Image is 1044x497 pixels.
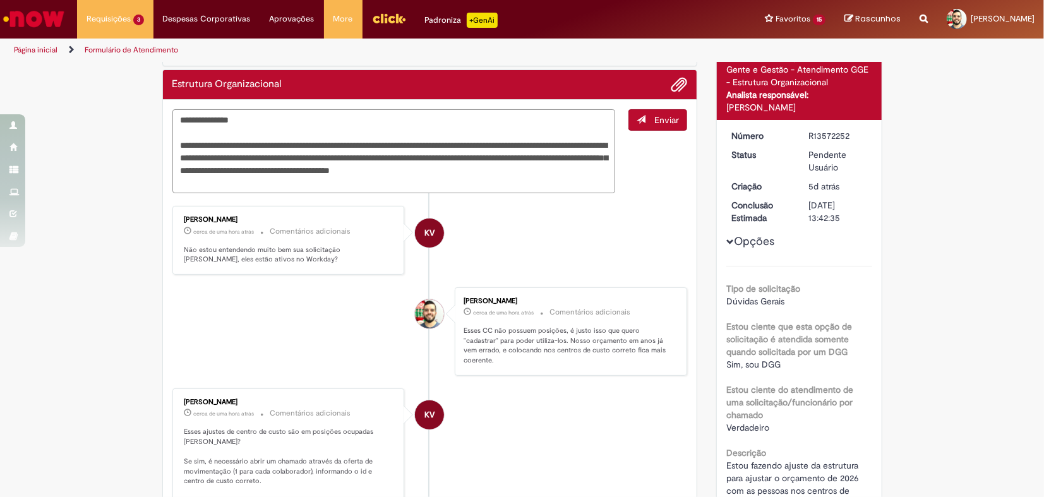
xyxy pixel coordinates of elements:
[776,13,810,25] span: Favoritos
[722,129,800,142] dt: Número
[270,408,351,419] small: Comentários adicionais
[464,297,674,305] div: [PERSON_NAME]
[270,226,351,237] small: Comentários adicionais
[415,299,444,328] div: Emanuel Francisco Nogueira De Queiroz
[1,6,66,32] img: ServiceNow
[87,13,131,25] span: Requisições
[372,9,406,28] img: click_logo_yellow_360x200.png
[726,384,853,421] b: Estou ciente do atendimento de uma solicitação/funcionário por chamado
[467,13,498,28] p: +GenAi
[464,326,674,366] p: Esses CC não possuem posições, é justo isso que quero "cadastrar" para poder utiliza-los. Nosso o...
[172,109,616,194] textarea: Digite sua mensagem aqui...
[671,76,687,93] button: Adicionar anexos
[654,114,679,126] span: Enviar
[809,199,868,224] div: [DATE] 13:42:35
[14,45,57,55] a: Página inicial
[424,400,435,430] span: KV
[133,15,144,25] span: 3
[722,148,800,161] dt: Status
[424,218,435,248] span: KV
[726,283,800,294] b: Tipo de solicitação
[270,13,315,25] span: Aprovações
[194,228,255,236] time: 01/10/2025 13:48:33
[722,199,800,224] dt: Conclusão Estimada
[809,148,868,174] div: Pendente Usuário
[333,13,353,25] span: More
[813,15,825,25] span: 15
[726,422,769,433] span: Verdadeiro
[473,309,534,316] time: 01/10/2025 13:44:45
[844,13,901,25] a: Rascunhos
[194,228,255,236] span: cerca de uma hora atrás
[726,88,872,101] div: Analista responsável:
[726,359,781,370] span: Sim, sou DGG
[726,296,784,307] span: Dúvidas Gerais
[855,13,901,25] span: Rascunhos
[415,219,444,248] div: Karine Vieira
[172,79,282,90] h2: Estrutura Organizacional Histórico de tíquete
[628,109,687,131] button: Enviar
[184,216,395,224] div: [PERSON_NAME]
[184,398,395,406] div: [PERSON_NAME]
[726,447,766,458] b: Descrição
[722,180,800,193] dt: Criação
[184,245,395,265] p: Não estou entendendo muito bem sua solicitação [PERSON_NAME], eles estão ativos no Workday?
[726,321,852,357] b: Estou ciente que esta opção de solicitação é atendida somente quando solicitada por um DGG
[163,13,251,25] span: Despesas Corporativas
[85,45,178,55] a: Formulário de Atendimento
[726,63,872,88] div: Gente e Gestão - Atendimento GGE - Estrutura Organizacional
[809,180,868,193] div: 26/09/2025 18:44:11
[809,181,840,192] time: 26/09/2025 17:44:11
[425,13,498,28] div: Padroniza
[726,101,872,114] div: [PERSON_NAME]
[194,410,255,417] time: 01/10/2025 13:25:55
[809,129,868,142] div: R13572252
[194,410,255,417] span: cerca de uma hora atrás
[415,400,444,429] div: Karine Vieira
[549,307,630,318] small: Comentários adicionais
[9,39,687,62] ul: Trilhas de página
[971,13,1035,24] span: [PERSON_NAME]
[809,181,840,192] span: 5d atrás
[473,309,534,316] span: cerca de uma hora atrás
